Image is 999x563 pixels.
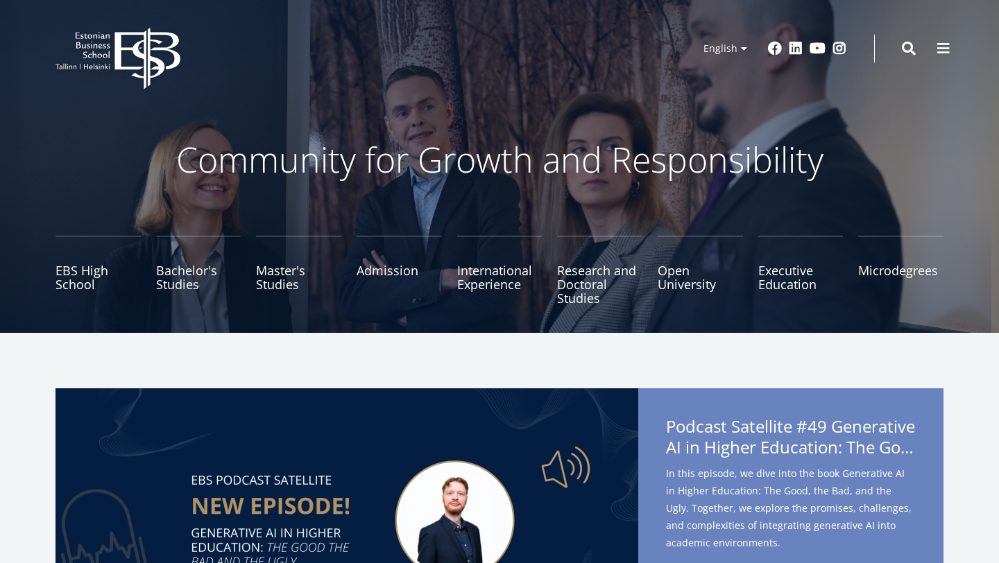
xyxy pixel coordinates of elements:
a: EBS High School [55,236,141,305]
a: Executive Education [758,236,844,305]
a: Research and Doctoral Studies [557,236,642,305]
a: Linkedin [789,42,803,55]
a: Microdegrees [858,236,943,305]
a: Master's Studies [256,236,341,305]
a: International Experience [457,236,543,305]
a: Bachelor's Studies [156,236,241,305]
a: Youtube [810,42,826,55]
p: Community for Growth and Responsibility [132,139,867,180]
a: Facebook [768,42,782,55]
span: Podcast Satellite #49 Generative [666,416,916,462]
span: In this episode, we dive into the book Generative AI in Higher Education: The Good, the Bad, and ... [666,465,916,551]
a: Instagram [832,42,846,55]
span: AI in Higher Education: The Good, the Bad, and the Ugly [666,437,916,458]
a: Open University [658,236,743,305]
a: Admission [357,236,442,305]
